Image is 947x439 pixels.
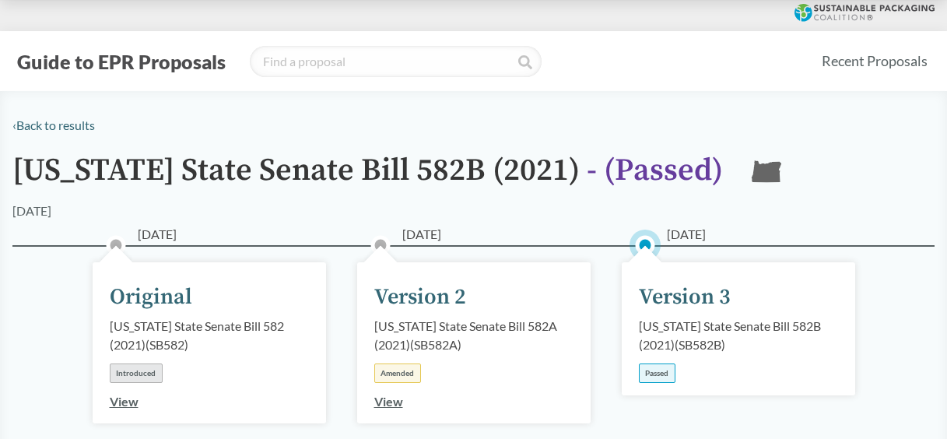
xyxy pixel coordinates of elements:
[587,151,723,190] span: - ( Passed )
[12,118,95,132] a: ‹Back to results
[639,281,731,314] div: Version 3
[138,225,177,244] span: [DATE]
[815,44,935,79] a: Recent Proposals
[639,363,675,383] div: Passed
[374,317,573,354] div: [US_STATE] State Senate Bill 582A (2021) ( SB582A )
[110,363,163,383] div: Introduced
[12,49,230,74] button: Guide to EPR Proposals
[110,281,192,314] div: Original
[110,317,309,354] div: [US_STATE] State Senate Bill 582 (2021) ( SB582 )
[639,317,838,354] div: [US_STATE] State Senate Bill 582B (2021) ( SB582B )
[374,281,466,314] div: Version 2
[374,363,421,383] div: Amended
[250,46,542,77] input: Find a proposal
[667,225,706,244] span: [DATE]
[374,394,403,409] a: View
[12,153,723,202] h1: [US_STATE] State Senate Bill 582B (2021)
[402,225,441,244] span: [DATE]
[12,202,51,220] div: [DATE]
[110,394,139,409] a: View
